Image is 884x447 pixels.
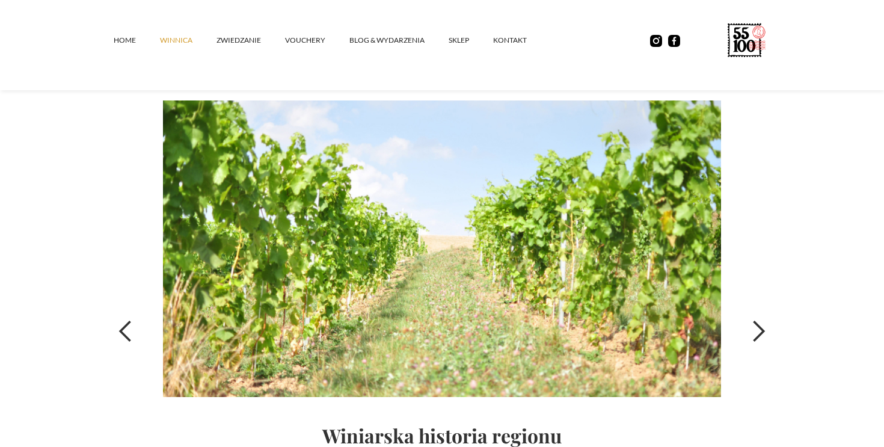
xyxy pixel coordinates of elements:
a: vouchery [285,22,349,58]
a: kontakt [493,22,551,58]
a: Home [114,22,160,58]
a: Blog & Wydarzenia [349,22,449,58]
a: SKLEP [449,22,493,58]
h1: Winiarska historia regionu [163,426,721,445]
a: ZWIEDZANIE [216,22,285,58]
a: winnica [160,22,216,58]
